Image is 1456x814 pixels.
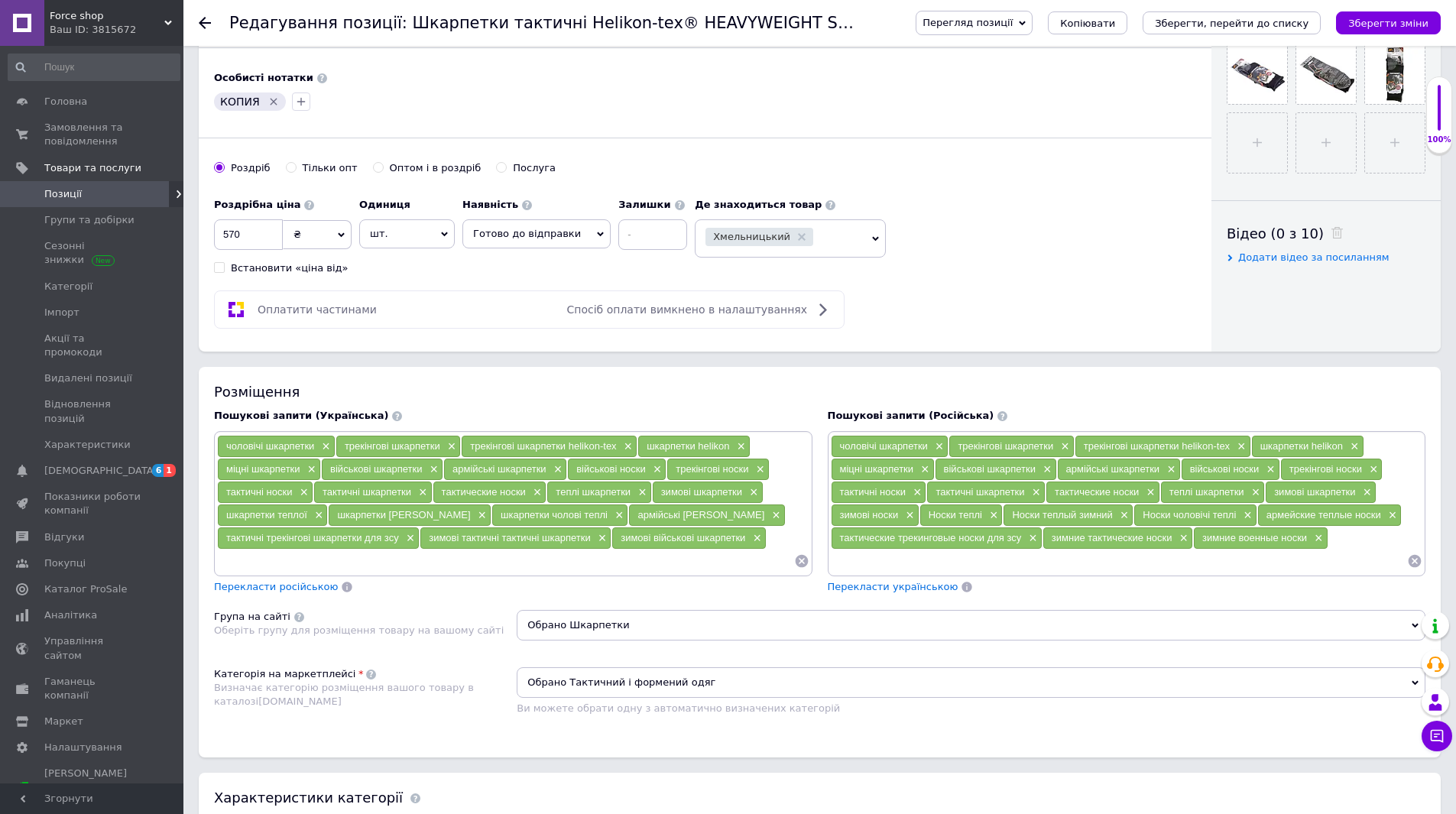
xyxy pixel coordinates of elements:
[647,440,729,452] span: шкарпетки helikon
[214,667,355,681] div: Категорія на маркетплейсі
[8,54,180,81] input: Пошук
[226,486,292,498] span: тактичні носки
[828,581,958,592] span: Перекласти українською
[44,187,82,201] span: Позиції
[164,464,176,477] span: 1
[475,509,487,522] span: ×
[330,463,422,475] span: військові шкарпетки
[567,303,807,316] span: Спосіб оплати вимкнено в налаштуваннях
[1248,486,1260,499] span: ×
[1348,18,1428,29] i: Зберегти зміни
[749,532,761,545] span: ×
[936,486,1024,498] span: тактичні шкарпетки
[517,667,1425,698] span: Обрано Тактичний і формений одяг
[1366,463,1378,476] span: ×
[618,219,687,250] input: -
[44,332,141,359] span: Акції та промокоди
[1012,509,1112,521] span: Носки теплый зимний
[1274,486,1355,498] span: зимові шкарпетки
[517,702,1425,715] div: Ви можете обрати одну з автоматично визначених категорій
[713,232,790,242] span: Хмельницький
[44,767,141,809] span: [PERSON_NAME] та рахунки
[214,410,388,421] span: Пошукові запити (Українська)
[1143,509,1236,521] span: Носки чоловічі теплі
[214,199,300,210] b: Роздрібна ціна
[44,715,83,728] span: Маркет
[1117,509,1129,522] span: ×
[1048,11,1127,34] button: Копіювати
[258,303,377,316] span: Оплатити частинами
[746,486,758,499] span: ×
[929,509,982,521] span: Носки теплі
[618,199,670,210] b: Залишки
[550,463,563,476] span: ×
[840,532,1022,543] span: тактические трекинговые носки для зсу
[50,9,164,23] span: Force shop
[944,463,1036,475] span: військові шкарпетки
[226,509,307,521] span: шкарпетки теплої
[44,530,84,544] span: Відгуки
[220,96,260,108] span: КОПИЯ
[152,464,164,477] span: 6
[226,532,399,543] span: тактичні трекінгові шкарпетки для зсу
[214,682,474,707] span: Визначає категорію розміщення вашого товару в каталозі [DOMAIN_NAME]
[1227,225,1324,242] span: Відео (0 з 10)
[44,95,87,109] span: Головна
[226,463,300,475] span: міцні шкарпетки
[44,464,157,478] span: [DEMOGRAPHIC_DATA]
[595,532,607,545] span: ×
[676,463,748,475] span: трекінгові носки
[226,440,314,452] span: чоловічі шкарпетки
[44,121,141,148] span: Замовлення та повідомлення
[986,509,998,522] span: ×
[303,161,358,175] div: Тільки опт
[1039,463,1052,476] span: ×
[44,306,79,319] span: Імпорт
[1029,486,1041,499] span: ×
[734,440,746,453] span: ×
[1066,463,1160,475] span: армійські шкарпетки
[1336,11,1441,34] button: Зберегти зміни
[44,397,141,425] span: Відновлення позицій
[1234,440,1246,453] span: ×
[44,161,141,175] span: Товари та послуги
[1163,463,1176,476] span: ×
[637,509,764,521] span: армійські [PERSON_NAME]
[661,486,742,498] span: зимові шкарпетки
[840,509,899,521] span: зимові носки
[1143,486,1155,499] span: ×
[1238,251,1390,263] span: Додати відео за посиланням
[296,486,308,499] span: ×
[429,532,590,543] span: зимові тактичні тактичні шкарпетки
[293,229,301,240] span: ₴
[44,741,122,754] span: Налаштування
[311,509,323,522] span: ×
[214,219,283,250] input: 0
[1143,11,1321,34] button: Зберегти, перейти до списку
[517,610,1425,640] span: Обрано Шкарпетки
[917,463,929,476] span: ×
[501,509,608,521] span: шкарпетки чолові теплі
[415,486,427,499] span: ×
[1169,486,1244,498] span: теплі шкарпетки
[650,463,662,476] span: ×
[304,463,316,476] span: ×
[426,463,438,476] span: ×
[1084,440,1230,452] span: трекінгові шкарпетки helikon-tex
[1426,76,1452,154] div: 100% Якість заповнення
[44,239,141,267] span: Сезонні знижки
[958,440,1053,452] span: трекінгові шкарпетки
[840,440,928,452] span: чоловічі шкарпетки
[1240,509,1252,522] span: ×
[932,440,944,453] span: ×
[1347,440,1359,453] span: ×
[452,463,546,475] span: армійські шкарпетки
[323,486,411,498] span: тактичні шкарпетки
[902,509,914,522] span: ×
[231,261,349,275] div: Встановити «ціна від»
[44,634,141,662] span: Управління сайтом
[840,463,914,475] span: міцні шкарпетки
[359,219,455,248] span: шт.
[44,280,92,293] span: Категорії
[1263,463,1275,476] span: ×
